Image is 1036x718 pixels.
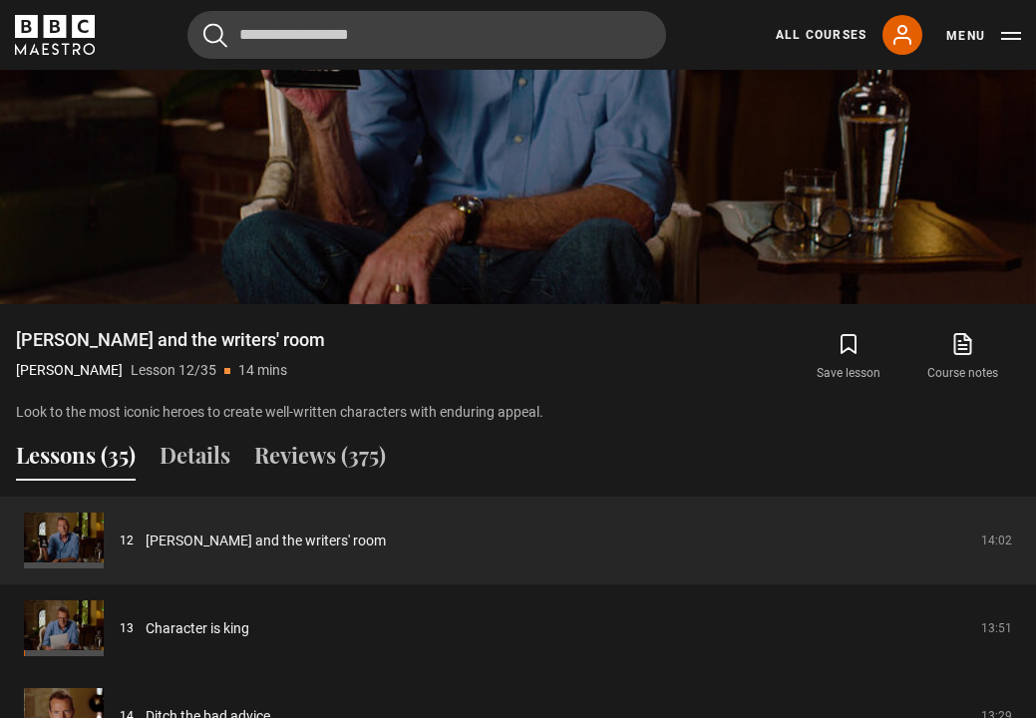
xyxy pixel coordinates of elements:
[792,328,905,386] button: Save lesson
[160,439,230,481] button: Details
[776,26,866,44] a: All Courses
[16,439,136,481] button: Lessons (35)
[16,328,325,352] h1: [PERSON_NAME] and the writers' room
[146,531,386,551] a: [PERSON_NAME] and the writers' room
[946,26,1021,46] button: Toggle navigation
[131,360,216,381] p: Lesson 12/35
[16,402,1020,423] p: Look to the most iconic heroes to create well-written characters with enduring appeal.
[254,439,386,481] button: Reviews (375)
[203,23,227,48] button: Submit the search query
[16,360,123,381] p: [PERSON_NAME]
[906,328,1020,386] a: Course notes
[146,618,249,639] a: Character is king
[238,360,287,381] p: 14 mins
[15,15,95,55] svg: BBC Maestro
[187,11,666,59] input: Search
